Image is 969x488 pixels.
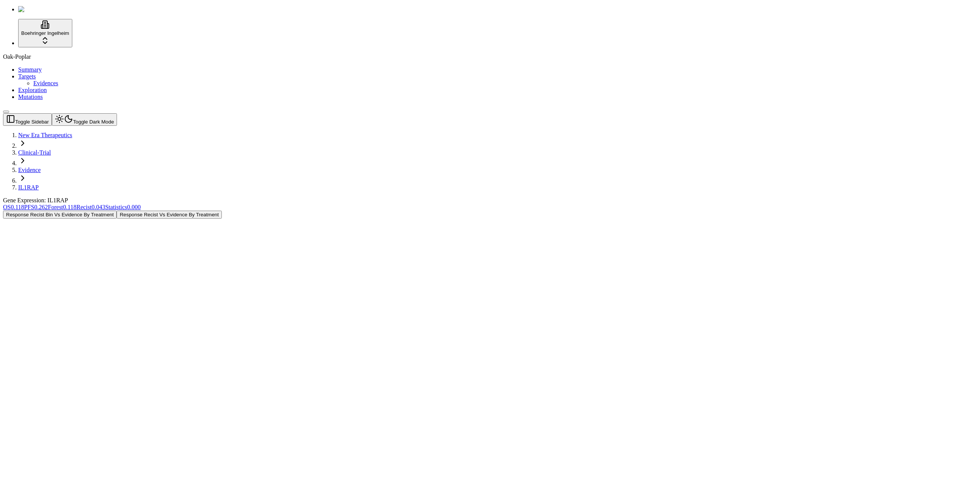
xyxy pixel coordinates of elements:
button: Toggle Dark Mode [52,113,117,126]
div: Gene Expression: IL1RAP [3,197,893,204]
a: PFS0.262 [24,204,48,210]
span: 9.68e-17 [127,204,141,210]
a: IL1RAP [18,184,39,191]
a: Mutations [18,94,43,100]
span: Statistics [105,204,127,210]
a: Recist0.043 [76,204,105,210]
button: Boehringer Ingelheim [18,19,72,47]
span: Toggle Sidebar [15,119,49,125]
a: Evidences [33,80,58,86]
a: Targets [18,73,36,80]
span: Forest [48,204,63,210]
img: Numenos [18,6,47,13]
span: Toggle Dark Mode [73,119,114,125]
a: Exploration [18,87,47,93]
a: Evidence [18,167,41,173]
a: Forest0.118 [48,204,76,210]
nav: breadcrumb [3,132,893,191]
span: 0.0432830869761926 [92,204,105,210]
a: Clinical-Trial [18,149,51,156]
a: OS0.118 [3,204,24,210]
button: Response Recist Vs Evidence By Treatment [117,211,222,219]
a: Statistics0.000 [105,204,141,210]
span: OS [3,204,11,210]
span: 0.262470621301623 [34,204,48,210]
button: Toggle Sidebar [3,111,9,113]
span: PFS [24,204,34,210]
div: Oak-Poplar [3,53,966,60]
button: Toggle Sidebar [3,113,52,126]
a: New Era Therapeutics [18,132,72,138]
button: Response Recist Bin Vs Evidence By Treatment [3,211,117,219]
span: Recist [76,204,92,210]
span: 0.117834922136798 [11,204,24,210]
span: Boehringer Ingelheim [21,30,69,36]
span: 0.117834922136798 [63,204,76,210]
a: Summary [18,66,42,73]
